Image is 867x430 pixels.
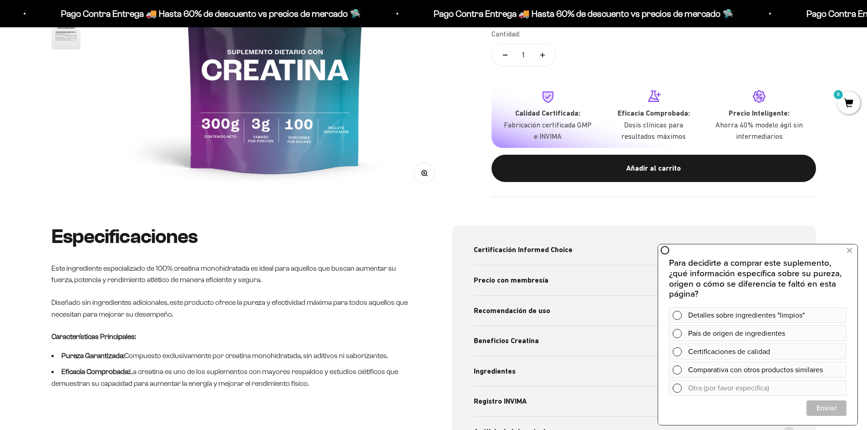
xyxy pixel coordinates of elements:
[515,109,580,117] strong: Calidad Certificada:
[474,386,794,416] summary: Registro INVIMA
[529,44,556,66] button: Aumentar cantidad
[502,119,593,142] p: Fabricación certificada GMP e INVIMA
[474,305,550,317] span: Recomendación de uso
[51,333,136,340] strong: Características Principales:
[474,265,794,295] summary: Precio con membresía
[833,89,844,100] mark: 0
[510,162,798,174] div: Añadir al carrito
[474,335,539,347] span: Beneficios Creatina
[492,44,518,66] button: Reducir cantidad
[474,365,516,377] span: Ingredientes
[51,263,416,286] p: Este ingrediente especializado de 100% creatina monohidratada es ideal para aquellos que buscan a...
[474,235,794,265] summary: Certificación Informed Choice
[51,366,416,389] li: La creatina es uno de los suplementos con mayores respaldos y estudios ciétificos que demuestran ...
[837,99,860,109] a: 0
[61,368,129,375] strong: Eficacia Comprobada:
[618,109,690,117] strong: Eficacia Comprobada:
[51,297,416,320] p: Diseñado sin ingredientes adicionales, este producto ofrece la pureza y efectividad máxima para t...
[51,350,416,362] li: Compuesto exclusivamente por creatina monohidratada, sin aditivos ni saborizantes.
[432,6,732,21] p: Pago Contra Entrega 🚚 Hasta 60% de descuento vs precios de mercado 🛸
[474,326,794,356] summary: Beneficios Creatina
[492,28,520,40] label: Cantidad:
[474,356,794,386] summary: Ingredientes
[474,274,548,286] span: Precio con membresía
[51,226,416,248] h2: Especificaciones
[51,20,81,50] img: Creatina Monohidrato
[658,243,857,425] iframe: zigpoll-iframe
[59,6,359,21] p: Pago Contra Entrega 🚚 Hasta 60% de descuento vs precios de mercado 🛸
[51,20,81,52] button: Ir al artículo 6
[61,352,124,359] strong: Pureza Garantizada:
[608,119,699,142] p: Dosis clínicas para resultados máximos
[474,296,794,326] summary: Recomendación de uso
[474,395,527,407] span: Registro INVIMA
[714,119,805,142] p: Ahorra 40% modelo ágil sin intermediarios
[729,109,790,117] strong: Precio Inteligente:
[474,244,573,256] span: Certificación Informed Choice
[492,154,816,182] button: Añadir al carrito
